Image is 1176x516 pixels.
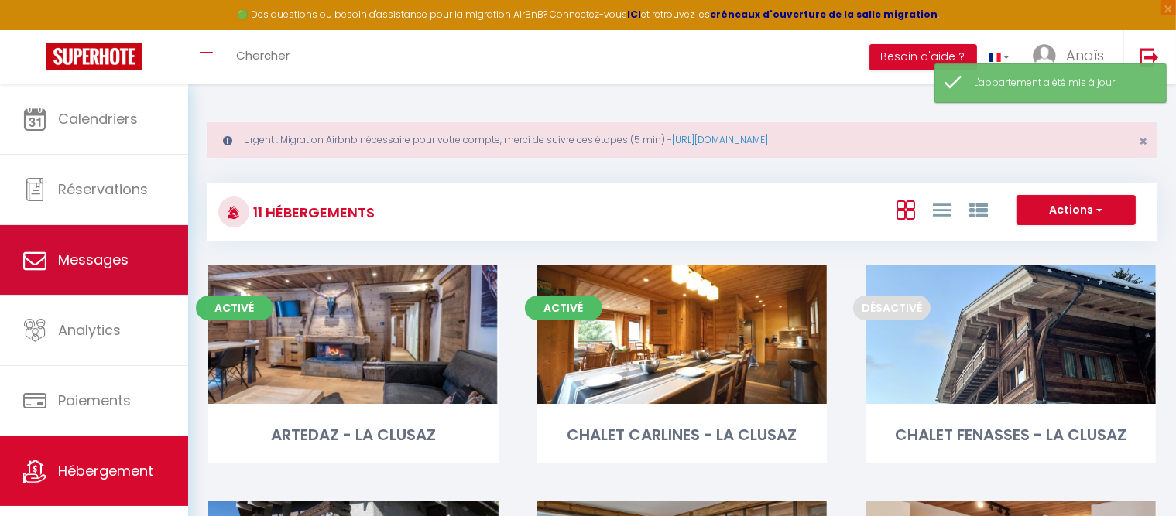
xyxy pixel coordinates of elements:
span: Désactivé [853,296,931,320]
a: [URL][DOMAIN_NAME] [672,133,768,146]
a: ICI [627,8,641,21]
span: Paiements [58,391,131,410]
a: Vue en Box [897,196,915,222]
div: L'appartement a été mis à jour [974,76,1150,91]
div: CHALET FENASSES - LA CLUSAZ [866,423,1156,447]
span: Chercher [236,47,290,63]
span: Calendriers [58,109,138,128]
span: Messages [58,250,129,269]
div: CHALET CARLINES - LA CLUSAZ [537,423,828,447]
div: ARTEDAZ - LA CLUSAZ [208,423,499,447]
button: Close [1139,135,1147,149]
span: Activé [525,296,602,320]
div: Urgent : Migration Airbnb nécessaire pour votre compte, merci de suivre ces étapes (5 min) - [207,122,1157,158]
h3: 11 Hébergements [249,195,375,230]
a: ... Anaïs [1021,30,1123,84]
img: Super Booking [46,43,142,70]
button: Besoin d'aide ? [869,44,977,70]
a: Vue en Liste [933,196,951,222]
a: créneaux d'ouverture de la salle migration [710,8,938,21]
button: Ouvrir le widget de chat LiveChat [12,6,59,53]
span: × [1139,132,1147,151]
span: Réservations [58,179,148,199]
span: Activé [196,296,273,320]
a: Vue par Groupe [969,196,988,222]
img: ... [1033,44,1056,67]
span: Analytics [58,320,121,340]
span: Hébergement [58,461,153,480]
a: Chercher [225,30,301,84]
img: logout [1140,47,1159,67]
button: Actions [1017,195,1136,226]
span: Anaïs [1066,46,1104,65]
